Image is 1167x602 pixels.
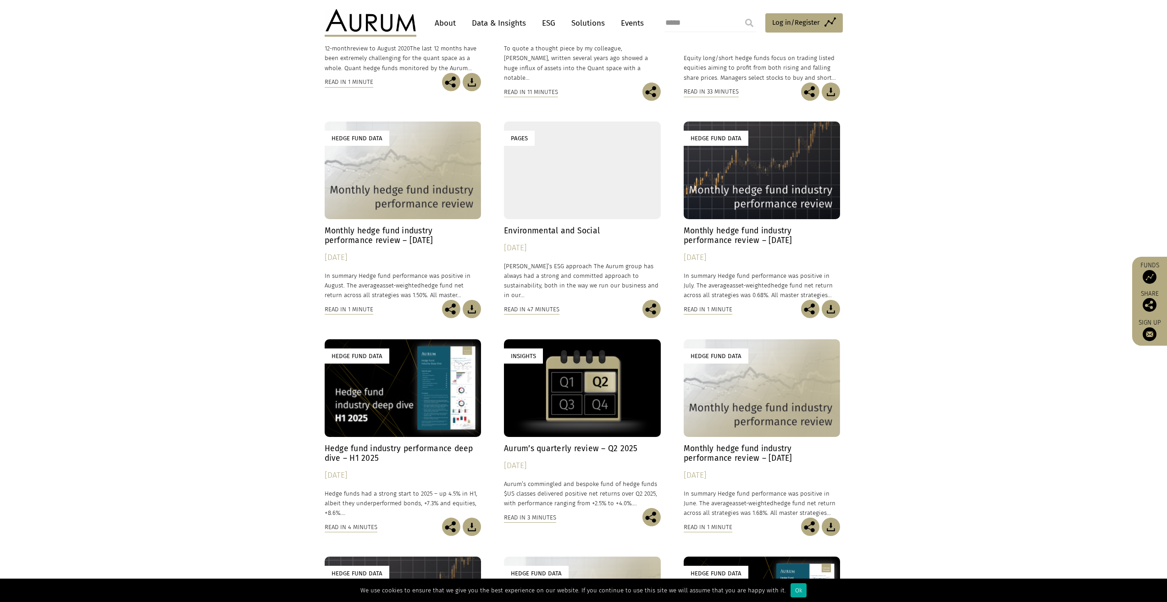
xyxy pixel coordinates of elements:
[684,131,748,146] div: Hedge Fund Data
[504,348,543,364] div: Insights
[325,131,389,146] div: Hedge Fund Data
[504,226,661,236] h4: Environmental and Social
[684,304,732,315] div: Read in 1 minute
[684,522,732,532] div: Read in 1 minute
[325,9,416,37] img: Aurum
[765,13,843,33] a: Log in/Register
[684,122,841,300] a: Hedge Fund Data Monthly hedge fund industry performance review – [DATE] [DATE] In summary Hedge f...
[325,522,377,532] div: Read in 4 minutes
[642,83,661,101] img: Share this post
[732,500,774,507] span: asset-weighted
[325,489,481,518] p: Hedge funds had a strong start to 2025 – up 4.5% in H1, albeit they underperformed bonds, +7.3% a...
[567,15,609,32] a: Solutions
[684,566,748,581] div: Hedge Fund Data
[504,566,569,581] div: Hedge Fund Data
[616,15,644,32] a: Events
[642,508,661,526] img: Share this post
[325,44,481,72] p: review to August 2020The last 12 months have been extremely challenging for the quant space as a ...
[325,271,481,300] p: In summary Hedge fund performance was positive in August. The average hedge fund net return acros...
[504,339,661,508] a: Insights Aurum’s quarterly review – Q2 2025 [DATE] Aurum’s commingled and bespoke fund of hedge f...
[504,459,661,472] div: [DATE]
[801,300,819,318] img: Share this post
[504,44,661,83] p: To quote a thought piece by my colleague, [PERSON_NAME], written several years ago showed a huge ...
[463,518,481,536] img: Download Article
[463,300,481,318] img: Download Article
[1137,319,1162,341] a: Sign up
[325,304,373,315] div: Read in 1 minute
[822,300,840,318] img: Download Article
[467,15,531,32] a: Data & Insights
[504,479,661,508] p: Aurum’s commingled and bespoke fund of hedge funds $US classes delivered positive net returns ove...
[325,226,481,245] h4: Monthly hedge fund industry performance review – [DATE]
[684,444,841,463] h4: Monthly hedge fund industry performance review – [DATE]
[504,87,558,97] div: Read in 11 minutes
[325,45,350,52] span: 12-month
[684,226,841,245] h4: Monthly hedge fund industry performance review – [DATE]
[822,518,840,536] img: Download Article
[822,83,840,101] img: Download Article
[504,513,556,523] div: Read in 3 minutes
[463,73,481,91] img: Download Article
[325,444,481,463] h4: Hedge fund industry performance deep dive – H1 2025
[684,339,841,518] a: Hedge Fund Data Monthly hedge fund industry performance review – [DATE] [DATE] In summary Hedge f...
[325,566,389,581] div: Hedge Fund Data
[442,73,460,91] img: Share this post
[380,282,421,289] span: asset-weighted
[684,251,841,264] div: [DATE]
[642,300,661,318] img: Share this post
[684,348,748,364] div: Hedge Fund Data
[504,261,661,300] p: [PERSON_NAME]’s ESG approach The Aurum group has always had a strong and committed approach to su...
[325,122,481,300] a: Hedge Fund Data Monthly hedge fund industry performance review – [DATE] [DATE] In summary Hedge f...
[772,17,820,28] span: Log in/Register
[442,300,460,318] img: Share this post
[684,87,739,97] div: Read in 33 minutes
[730,282,771,289] span: asset-weighted
[740,14,758,32] input: Submit
[504,242,661,254] div: [DATE]
[1143,298,1156,312] img: Share this post
[801,83,819,101] img: Share this post
[684,53,841,82] p: Equity long/short hedge funds focus on trading listed equities aiming to profit from both rising ...
[504,131,535,146] div: Pages
[430,15,460,32] a: About
[1143,270,1156,284] img: Access Funds
[537,15,560,32] a: ESG
[325,339,481,518] a: Hedge Fund Data Hedge fund industry performance deep dive – H1 2025 [DATE] Hedge funds had a stro...
[684,271,841,300] p: In summary Hedge fund performance was positive in July. The average hedge fund net return across ...
[801,518,819,536] img: Share this post
[1137,261,1162,284] a: Funds
[325,251,481,264] div: [DATE]
[684,469,841,482] div: [DATE]
[325,469,481,482] div: [DATE]
[504,304,559,315] div: Read in 47 minutes
[791,583,807,597] div: Ok
[325,348,389,364] div: Hedge Fund Data
[442,518,460,536] img: Share this post
[1137,291,1162,312] div: Share
[684,489,841,518] p: In summary Hedge fund performance was positive in June. The average hedge fund net return across ...
[1143,327,1156,341] img: Sign up to our newsletter
[504,122,661,300] a: Pages Environmental and Social [DATE] [PERSON_NAME]’s ESG approach The Aurum group has always had...
[504,444,661,453] h4: Aurum’s quarterly review – Q2 2025
[325,77,373,87] div: Read in 1 minute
